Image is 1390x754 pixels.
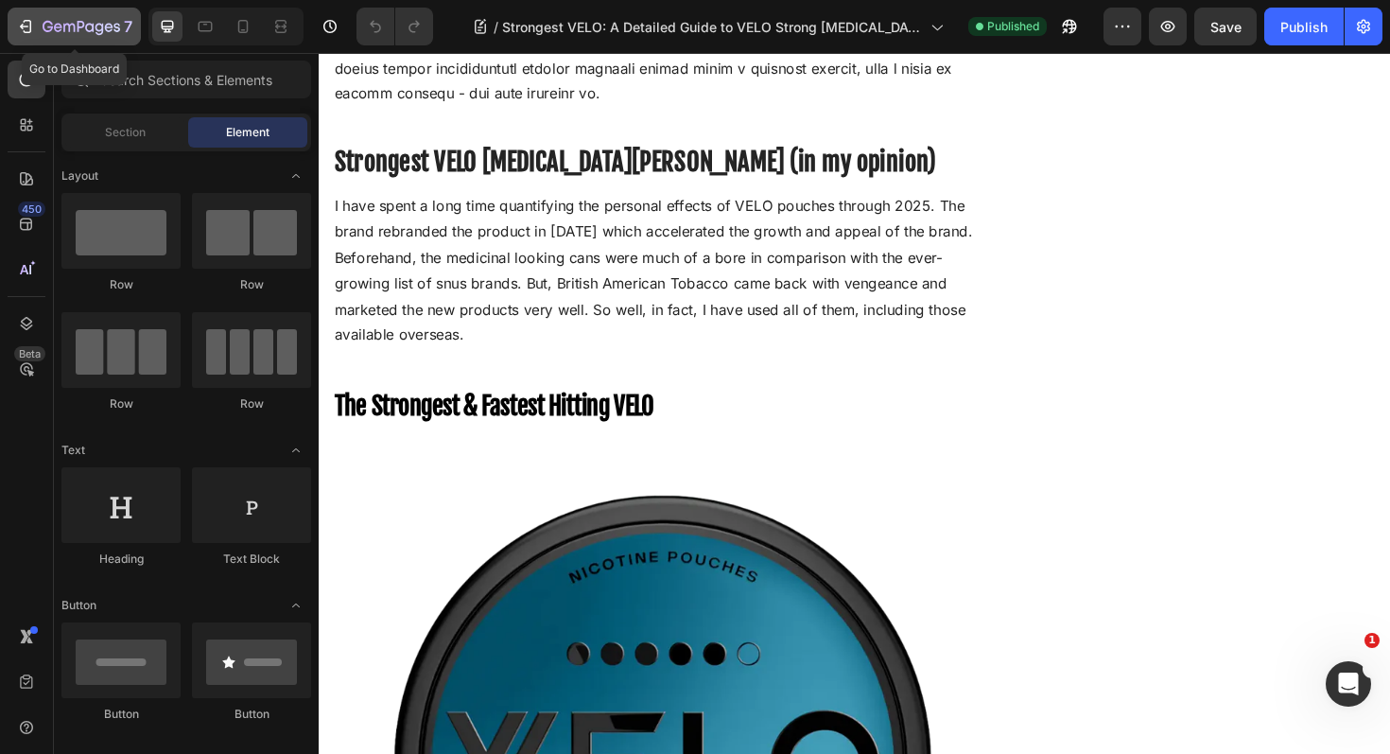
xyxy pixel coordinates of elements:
div: Row [61,395,181,412]
span: Published [987,18,1039,35]
span: Text [61,442,85,459]
iframe: Intercom live chat [1326,661,1371,707]
span: Section [105,124,146,141]
div: Row [192,395,311,412]
div: 450 [18,202,45,217]
span: Toggle open [281,590,311,621]
span: Layout [61,167,98,184]
div: Undo/Redo [356,8,433,45]
div: Beta [14,346,45,361]
span: Save [1210,19,1242,35]
button: 7 [8,8,141,45]
div: Row [192,276,311,293]
button: Publish [1264,8,1344,45]
span: Button [61,597,96,614]
span: Element [226,124,269,141]
span: 1 [1364,633,1380,648]
span: Strongest VELO: A Detailed Guide to VELO Strong [MEDICAL_DATA] Pouches [502,17,923,37]
button: Save [1194,8,1257,45]
div: Text Block [192,551,311,568]
div: Button [192,706,311,723]
iframe: Design area [319,53,1390,754]
input: Search Sections & Elements [61,61,311,98]
div: Row [61,276,181,293]
p: 7 [124,15,132,38]
div: Publish [1280,17,1328,37]
span: Toggle open [281,161,311,191]
div: Heading [61,551,181,568]
div: Button [61,706,181,723]
span: Toggle open [281,435,311,465]
span: / [494,17,498,37]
